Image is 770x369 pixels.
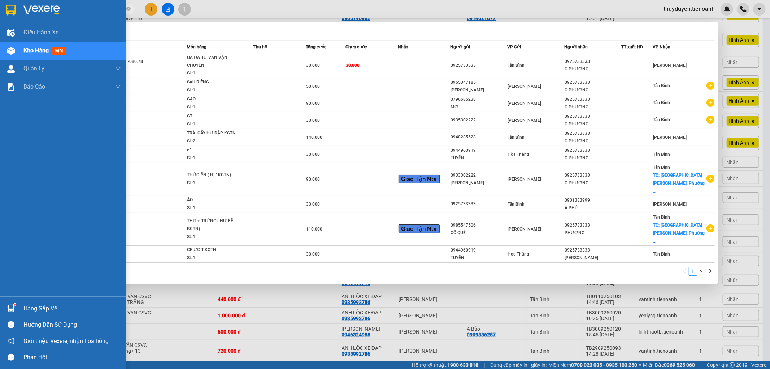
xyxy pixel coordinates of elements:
[306,63,320,68] span: 30.000
[653,83,670,88] span: Tân Bình
[565,172,621,179] div: 0925733333
[508,177,541,182] span: [PERSON_NAME]
[187,120,241,128] div: SL: 1
[653,117,670,122] span: Tân Bình
[689,267,697,275] a: 1
[23,64,44,73] span: Quản Lý
[8,354,14,361] span: message
[23,319,121,330] div: Hướng dẫn sử dụng
[187,69,241,77] div: SL: 1
[187,179,241,187] div: SL: 1
[187,95,241,103] div: GẠO
[23,303,121,314] div: Hàng sắp về
[306,152,320,157] span: 30.000
[187,44,206,50] span: Món hàng
[565,197,621,204] div: 0901383999
[306,101,320,106] span: 90.000
[187,171,241,179] div: THỨC ĂN ( HƯ KCTN)
[306,44,327,50] span: Tổng cước
[306,252,320,257] span: 30.000
[508,118,541,123] span: [PERSON_NAME]
[698,267,706,275] a: 2
[451,172,507,179] div: 0933302222
[706,116,714,124] span: plus-circle
[565,229,621,237] div: PHƯỢNG
[23,47,49,54] span: Kho hàng
[565,120,621,128] div: C PHƯỢNG
[126,6,131,13] span: close-circle
[23,352,121,363] div: Phản hồi
[565,96,621,103] div: 0925733333
[187,154,241,162] div: SL: 1
[653,100,670,105] span: Tân Bình
[653,165,670,170] span: Tân Bình
[187,196,241,204] div: ÁO
[451,103,507,111] div: MƠ
[565,222,621,229] div: 0925733333
[306,118,320,123] span: 30.000
[187,246,241,254] div: CF ƯỚT KCTN
[653,223,705,244] span: TC: [GEOGRAPHIC_DATA][PERSON_NAME], Phường ...
[508,135,525,140] span: Tân Bình
[565,147,621,154] div: 0925733333
[451,179,507,187] div: [PERSON_NAME]
[706,267,715,276] button: right
[451,116,507,124] div: 0935302222
[565,103,621,111] div: C PHƯỢNG
[451,254,507,262] div: TUYẾN
[507,44,521,50] span: VP Gửi
[115,84,121,90] span: down
[187,103,241,111] div: SL: 1
[187,78,241,86] div: SẦU RIÊNG
[451,147,507,154] div: 0944960919
[565,86,621,94] div: C PHƯỢNG
[126,7,131,11] span: close-circle
[306,84,320,89] span: 50.000
[508,84,541,89] span: [PERSON_NAME]
[451,96,507,103] div: 0796685238
[653,173,705,194] span: TC: [GEOGRAPHIC_DATA][PERSON_NAME], Phường ...
[187,254,241,262] div: SL: 1
[7,305,15,312] img: warehouse-icon
[680,267,689,276] button: left
[399,175,440,183] span: Giao Tận Nơi
[653,152,670,157] span: Tân Bình
[451,133,507,141] div: 0948285528
[565,58,621,65] div: 0925733333
[451,79,507,86] div: 0965347185
[508,252,529,257] span: Hòa Thắng
[451,229,507,237] div: CÔ QUẾ
[565,179,621,187] div: C PHƯỢNG
[115,66,121,72] span: down
[306,135,323,140] span: 140.000
[653,202,687,207] span: [PERSON_NAME]
[451,86,507,94] div: [PERSON_NAME]
[399,224,440,233] span: Giao Tận Nơi
[451,222,507,229] div: 0985547506
[451,154,507,162] div: TUYẾN
[345,44,367,50] span: Chưa cước
[451,200,507,208] div: 0925733333
[187,137,241,145] div: SL: 2
[682,269,687,273] span: left
[8,338,14,344] span: notification
[653,135,687,140] span: [PERSON_NAME]
[7,29,15,37] img: warehouse-icon
[8,321,14,328] span: question-circle
[346,63,360,68] span: 30.000
[565,254,621,262] div: [PERSON_NAME]
[187,233,241,241] div: SL: 1
[450,44,470,50] span: Người gửi
[451,62,507,69] div: 0925733333
[706,82,714,90] span: plus-circle
[565,137,621,145] div: C PHƯỢNG
[653,63,687,68] span: [PERSON_NAME]
[187,54,241,69] div: QA ĐÃ TƯ VẤN VẬN CHUYỂN
[565,65,621,73] div: C PHƯỢNG
[14,304,16,306] sup: 1
[697,267,706,276] li: 2
[187,204,241,212] div: SL: 1
[706,224,714,232] span: plus-circle
[653,215,670,220] span: Tân Bình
